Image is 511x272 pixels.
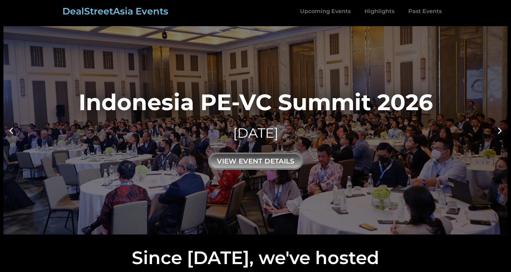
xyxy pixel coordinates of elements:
[3,249,508,267] h2: Since [DATE], we've hosted
[401,3,449,19] a: Past Events
[79,91,433,113] div: Indonesia PE-VC Summit 2026
[62,6,168,17] a: DealStreetAsia Events
[358,3,401,19] a: Highlights
[79,124,433,143] div: [DATE]
[293,3,358,19] a: Upcoming Events
[3,26,508,234] a: Indonesia PE-VC Summit 2026[DATE]view event details
[208,153,303,170] div: view event details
